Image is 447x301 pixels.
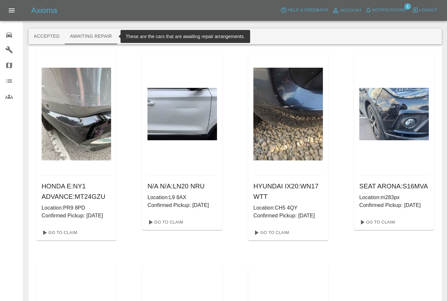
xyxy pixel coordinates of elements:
[419,7,438,14] span: Logout
[117,29,151,44] button: In Repair
[359,194,429,201] p: Location: m283px
[251,227,291,238] a: Go To Claim
[151,29,185,44] button: Repaired
[29,29,65,44] button: Accepted
[147,201,217,209] p: Confirmed Pickup: [DATE]
[145,217,185,227] a: Go To Claim
[279,5,330,15] button: Help & Feedback
[253,212,323,220] p: Confirmed Pickup: [DATE]
[359,181,429,191] h6: SEAT ARONA : S16MVA
[31,5,57,16] h5: Axioma
[253,181,323,202] h6: HYUNDAI IX20 : WN17 WTT
[359,201,429,209] p: Confirmed Pickup: [DATE]
[42,204,111,212] p: Location: PR9 8PD
[147,194,217,201] p: Location: L9 8AX
[364,5,408,15] button: Notifications
[42,212,111,220] p: Confirmed Pickup: [DATE]
[410,5,439,15] button: Logout
[372,7,406,14] span: Notifications
[185,29,215,44] button: Paid
[340,7,362,14] span: Account
[147,181,217,191] h6: N/A N/A : LN20 NRU
[253,204,323,212] p: Location: CH5 4QY
[287,7,328,14] span: Help & Feedback
[404,3,411,10] span: 1
[39,227,79,238] a: Go To Claim
[65,29,117,44] button: Awaiting Repair
[4,3,19,18] button: Open drawer
[357,217,397,227] a: Go To Claim
[42,181,111,202] h6: HONDA E:NY1 ADVANCE : MT24GZU
[330,5,364,16] a: Account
